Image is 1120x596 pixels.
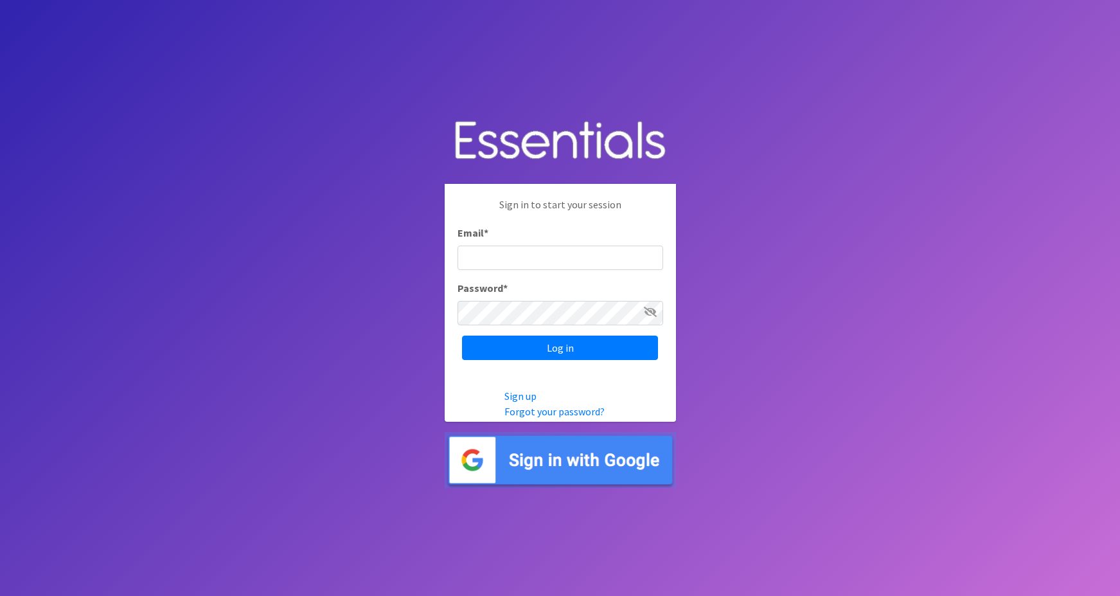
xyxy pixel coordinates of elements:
[504,390,537,402] a: Sign up
[445,108,676,174] img: Human Essentials
[458,280,508,296] label: Password
[458,225,488,240] label: Email
[504,405,605,418] a: Forgot your password?
[458,197,663,225] p: Sign in to start your session
[503,282,508,294] abbr: required
[484,226,488,239] abbr: required
[445,432,676,488] img: Sign in with Google
[462,336,658,360] input: Log in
